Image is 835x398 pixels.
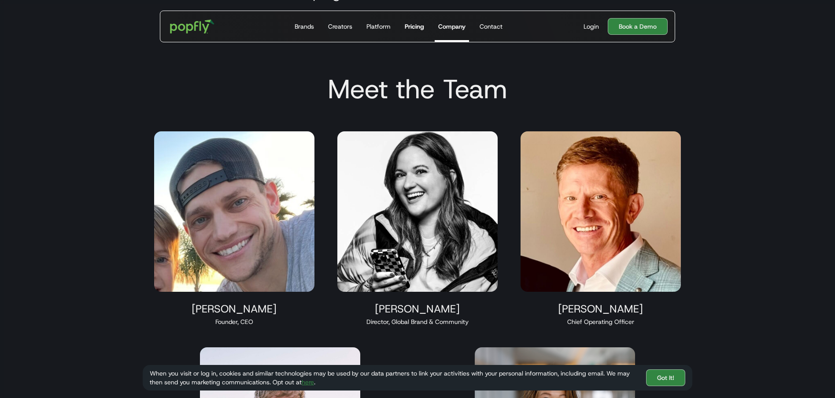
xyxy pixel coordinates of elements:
a: home [164,13,221,40]
div: [PERSON_NAME] [337,302,498,316]
div: [PERSON_NAME] [154,302,314,316]
div: Company [438,22,466,31]
a: Got It! [646,369,685,386]
div: When you visit or log in, cookies and similar technologies may be used by our data partners to li... [150,369,639,387]
h2: Meet the Team [143,73,692,105]
div: Director, Global Brand & Community [337,317,498,326]
a: Login [580,22,602,31]
div: Brands [295,22,314,31]
div: Login [584,22,599,31]
div: [PERSON_NAME] [521,302,681,316]
div: Founder, CEO [154,317,314,326]
div: Chief Operating Officer [521,317,681,326]
a: Company [435,11,469,42]
a: here [302,378,314,386]
div: Platform [366,22,391,31]
a: Pricing [401,11,428,42]
a: Brands [291,11,318,42]
a: Platform [363,11,394,42]
div: Contact [480,22,502,31]
div: Pricing [405,22,424,31]
a: Book a Demo [608,18,668,35]
a: Contact [476,11,506,42]
a: Creators [325,11,356,42]
div: Creators [328,22,352,31]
